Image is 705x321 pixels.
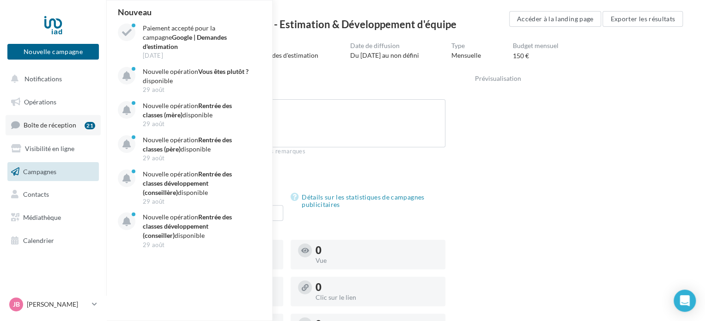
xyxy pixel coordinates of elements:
[513,42,559,49] div: Budget mensuel
[451,42,481,49] div: Type
[7,44,99,60] button: Nouvelle campagne
[316,245,438,255] div: 0
[128,147,445,156] div: Le gestionnaire pourra améliorer le modèle avec vos remarques
[159,19,456,30] div: Campagnes publicitaires - Estimation & Développement d'équipe
[27,300,88,309] p: [PERSON_NAME]
[316,294,438,301] div: Clic sur le lien
[509,11,602,27] button: Accéder à la landing page
[6,162,101,182] a: Campagnes
[128,75,445,82] div: Note et commentaire
[23,190,49,198] span: Contacts
[6,139,101,158] a: Visibilité en ligne
[85,122,95,129] div: 21
[24,121,76,129] span: Boîte de réception
[350,51,419,60] div: Du [DATE] au non défini
[513,51,529,61] div: 150 €
[6,92,101,112] a: Opérations
[23,236,54,244] span: Calendrier
[13,300,20,309] span: JB
[23,213,61,221] span: Médiathèque
[316,257,438,264] div: Vue
[451,51,481,60] div: Mensuelle
[159,11,456,18] div: Nom de campagne
[23,167,56,175] span: Campagnes
[291,192,445,210] a: Détails sur les statistiques de campagnes publicitaires
[25,145,74,152] span: Visibilité en ligne
[602,11,683,27] button: Exporter les résultats
[6,208,101,227] a: Médiathèque
[316,282,438,292] div: 0
[475,75,683,82] div: Prévisualisation
[6,115,101,135] a: Boîte de réception21
[24,75,62,83] span: Notifications
[6,231,101,250] a: Calendrier
[674,290,696,312] div: Open Intercom Messenger
[7,296,99,313] a: JB [PERSON_NAME]
[6,69,97,89] button: Notifications
[6,185,101,204] a: Contacts
[350,42,419,49] div: Date de diffusion
[24,98,56,106] span: Opérations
